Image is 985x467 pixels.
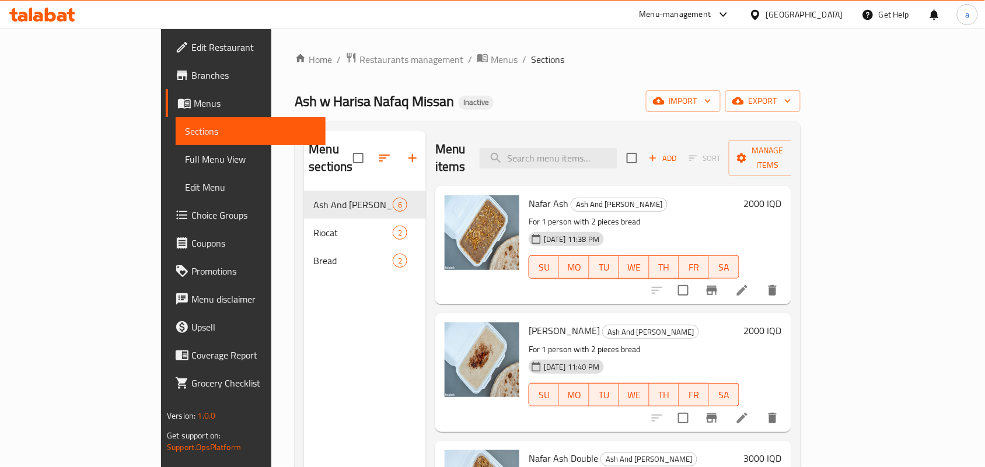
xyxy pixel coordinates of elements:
span: Promotions [191,264,316,278]
button: WE [619,255,649,279]
a: Branches [166,61,326,89]
span: TH [654,387,675,403]
div: Ash And Harissa [600,452,697,466]
a: Full Menu View [176,145,326,173]
span: MO [564,387,584,403]
span: export [735,94,791,108]
span: WE [624,259,644,276]
button: FR [679,383,709,406]
span: Grocery Checklist [191,376,316,390]
span: [DATE] 11:40 PM [539,361,604,373]
span: Version: [167,408,195,423]
p: For 1 person with 2 pieces bread [529,215,739,229]
span: TH [654,259,675,276]
span: SA [714,259,734,276]
span: [PERSON_NAME] [529,322,600,339]
button: FR [679,255,709,279]
nav: Menu sections [304,186,426,279]
button: export [725,90,801,112]
span: FR [684,387,704,403]
div: Ash And Harissa [602,325,699,339]
button: Add [644,149,682,167]
a: Edit Restaurant [166,33,326,61]
span: Bread [313,254,392,268]
span: Menus [491,52,518,66]
li: / [522,52,526,66]
a: Restaurants management [345,52,463,67]
span: Nafar Ash [529,195,568,212]
div: Ash And [PERSON_NAME]6 [304,191,426,219]
button: SU [529,255,559,279]
span: import [655,94,711,108]
span: SA [714,387,734,403]
span: Add item [644,149,682,167]
img: Nafar Harissa [445,322,519,397]
span: Menu disclaimer [191,292,316,306]
button: WE [619,383,649,406]
p: For 1 person with 2 pieces bread [529,342,739,357]
span: TU [594,387,614,403]
span: Sections [185,124,316,138]
button: Branch-specific-item [698,276,726,304]
h6: 2000 IQD [744,195,782,212]
button: SA [709,383,739,406]
span: Ash w Harisa Nafaq Missan [295,88,454,114]
span: Full Menu View [185,152,316,166]
a: Menus [477,52,518,67]
button: Branch-specific-item [698,404,726,432]
span: Coverage Report [191,348,316,362]
span: Edit Menu [185,180,316,194]
span: a [965,8,969,21]
button: Manage items [729,140,807,176]
span: Ash And [PERSON_NAME] [601,452,697,466]
span: Add [647,152,679,165]
div: items [393,226,407,240]
span: Select to update [671,406,696,430]
a: Promotions [166,257,326,285]
span: Upsell [191,320,316,334]
a: Edit Menu [176,173,326,201]
span: 2 [393,227,407,238]
span: 1.0.0 [198,408,216,423]
span: Choice Groups [191,208,316,222]
a: Choice Groups [166,201,326,229]
button: TU [589,255,619,279]
button: SA [709,255,739,279]
h2: Menu sections [309,141,352,175]
h6: 2000 IQD [744,322,782,339]
span: Sort sections [371,144,399,172]
button: Add section [399,144,427,172]
li: / [337,52,341,66]
button: TU [589,383,619,406]
span: MO [564,259,584,276]
div: Ash And Harissa [571,198,668,212]
span: WE [624,387,644,403]
span: Manage items [738,143,798,173]
a: Coverage Report [166,341,326,369]
a: Menus [166,89,326,117]
div: Ash And Harissa [313,198,392,212]
a: Menu disclaimer [166,285,326,313]
h6: 3000 IQD [744,450,782,466]
span: SU [534,259,554,276]
span: 6 [393,199,407,210]
span: SU [534,387,554,403]
button: TH [649,255,679,279]
span: Select section [620,146,644,170]
span: Branches [191,68,316,82]
span: Select all sections [346,146,371,170]
span: Riocat [313,226,392,240]
nav: breadcrumb [295,52,800,67]
span: Sections [531,52,564,66]
button: SU [529,383,559,406]
a: Edit menu item [735,411,749,425]
span: Ash And [PERSON_NAME] [313,198,392,212]
li: / [468,52,472,66]
div: items [393,198,407,212]
span: TU [594,259,614,276]
a: Edit menu item [735,283,749,297]
div: Bread2 [304,247,426,275]
button: delete [759,404,787,432]
button: MO [559,383,589,406]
